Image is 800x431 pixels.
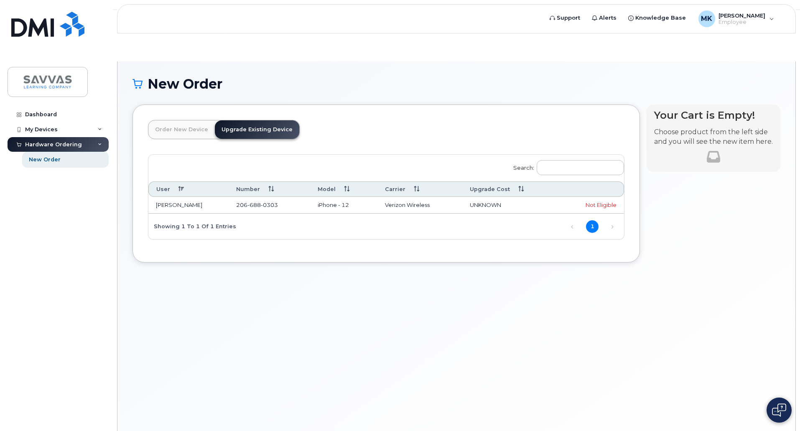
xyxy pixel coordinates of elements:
a: Previous [566,220,578,233]
th: Carrier: activate to sort column ascending [377,181,462,197]
th: Number: activate to sort column ascending [229,181,311,197]
div: Not Eligible [565,201,617,209]
span: 206 [236,201,278,208]
span: 688 [247,201,261,208]
a: Order New Device [148,120,215,139]
label: Search: [508,155,624,178]
h1: New Order [132,77,780,91]
h4: Your Cart is Empty! [654,110,773,121]
p: Choose product from the left side and you will see the new item here. [654,128,773,147]
th: User: activate to sort column descending [148,181,229,197]
a: 1 [586,220,599,233]
th: Upgrade Cost: activate to sort column ascending [462,181,557,197]
span: 0303 [261,201,278,208]
img: Open chat [772,403,786,417]
div: Showing 1 to 1 of 1 entries [148,219,236,233]
th: Model: activate to sort column ascending [310,181,377,197]
a: Next [606,220,619,233]
a: Upgrade Existing Device [215,120,299,139]
span: UNKNOWN [470,201,501,208]
input: Search: [537,160,624,175]
td: iPhone - 12 [310,197,377,214]
td: Verizon Wireless [377,197,462,214]
td: [PERSON_NAME] [148,197,229,214]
